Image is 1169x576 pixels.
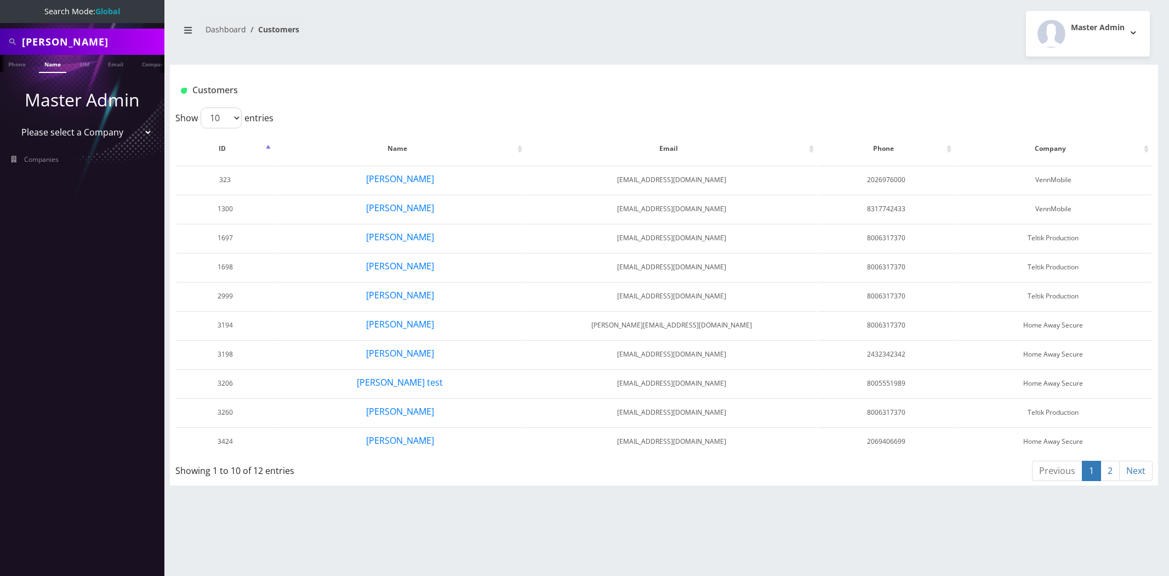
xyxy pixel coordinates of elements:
[102,55,129,72] a: Email
[176,166,273,194] td: 323
[176,224,273,252] td: 1697
[955,195,1151,223] td: VennMobile
[526,311,817,339] td: [PERSON_NAME][EMAIL_ADDRESS][DOMAIN_NAME]
[44,6,120,16] span: Search Mode:
[176,427,273,455] td: 3424
[181,85,983,95] h1: Customers
[526,195,817,223] td: [EMAIL_ADDRESS][DOMAIN_NAME]
[955,369,1151,397] td: Home Away Secure
[818,133,954,165] th: Phone: activate to sort column ascending
[526,369,817,397] td: [EMAIL_ADDRESS][DOMAIN_NAME]
[526,133,817,165] th: Email: activate to sort column ascending
[366,259,435,273] button: [PERSON_NAME]
[366,317,435,331] button: [PERSON_NAME]
[526,340,817,368] td: [EMAIL_ADDRESS][DOMAIN_NAME]
[1082,461,1101,481] a: 1
[366,172,435,186] button: [PERSON_NAME]
[176,340,273,368] td: 3198
[366,288,435,302] button: [PERSON_NAME]
[818,311,954,339] td: 8006317370
[526,398,817,426] td: [EMAIL_ADDRESS][DOMAIN_NAME]
[201,108,242,128] select: Showentries
[818,253,954,281] td: 8006317370
[366,201,435,215] button: [PERSON_NAME]
[526,166,817,194] td: [EMAIL_ADDRESS][DOMAIN_NAME]
[136,55,173,72] a: Company
[176,133,273,165] th: ID: activate to sort column descending
[176,195,273,223] td: 1300
[1100,461,1120,481] a: 2
[955,427,1151,455] td: Home Away Secure
[1071,23,1125,32] h2: Master Admin
[955,282,1151,310] td: Teltik Production
[955,311,1151,339] td: Home Away Secure
[356,375,443,389] button: [PERSON_NAME] test
[818,224,954,252] td: 8006317370
[818,369,954,397] td: 8005551989
[818,398,954,426] td: 8006317370
[39,55,66,73] a: Name
[366,404,435,419] button: [PERSON_NAME]
[275,133,525,165] th: Name: activate to sort column ascending
[818,195,954,223] td: 8317742433
[176,369,273,397] td: 3206
[955,133,1151,165] th: Company: activate to sort column ascending
[818,166,954,194] td: 2026976000
[176,311,273,339] td: 3194
[246,24,299,35] li: Customers
[1026,11,1150,57] button: Master Admin
[176,398,273,426] td: 3260
[22,31,162,52] input: Search All Companies
[175,108,273,128] label: Show entries
[955,166,1151,194] td: VennMobile
[818,340,954,368] td: 2432342342
[206,24,246,35] a: Dashboard
[24,155,59,164] span: Companies
[955,398,1151,426] td: Teltik Production
[526,427,817,455] td: [EMAIL_ADDRESS][DOMAIN_NAME]
[366,433,435,448] button: [PERSON_NAME]
[95,6,120,16] strong: Global
[526,224,817,252] td: [EMAIL_ADDRESS][DOMAIN_NAME]
[366,346,435,360] button: [PERSON_NAME]
[818,427,954,455] td: 2069406699
[178,18,656,49] nav: breadcrumb
[1119,461,1153,481] a: Next
[955,224,1151,252] td: Teltik Production
[526,253,817,281] td: [EMAIL_ADDRESS][DOMAIN_NAME]
[3,55,31,72] a: Phone
[175,460,574,477] div: Showing 1 to 10 of 12 entries
[366,230,435,244] button: [PERSON_NAME]
[74,55,95,72] a: SIM
[818,282,954,310] td: 8006317370
[526,282,817,310] td: [EMAIL_ADDRESS][DOMAIN_NAME]
[176,282,273,310] td: 2999
[1032,461,1082,481] a: Previous
[955,340,1151,368] td: Home Away Secure
[955,253,1151,281] td: Teltik Production
[176,253,273,281] td: 1698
